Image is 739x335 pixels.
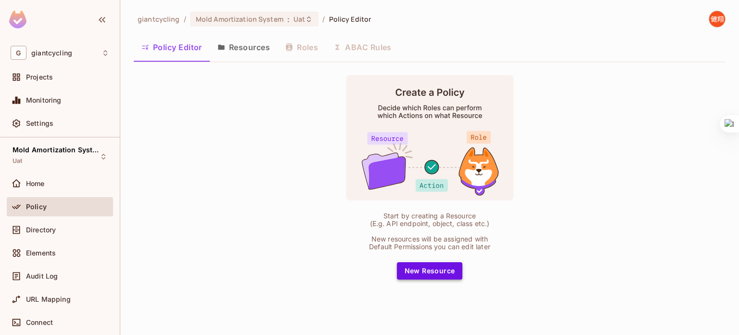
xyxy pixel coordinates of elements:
[13,157,22,165] span: Uat
[210,35,278,59] button: Resources
[26,295,71,303] span: URL Mapping
[26,180,45,188] span: Home
[13,146,99,154] span: Mold Amortization System
[26,120,53,127] span: Settings
[134,35,210,59] button: Policy Editor
[287,15,290,23] span: :
[365,235,495,251] div: New resources will be assigned with Default Permissions you can edit later
[26,73,53,81] span: Projects
[31,49,72,57] span: Workspace: giantcycling
[184,14,186,24] li: /
[26,203,47,211] span: Policy
[11,46,26,60] span: G
[196,14,283,24] span: Mold Amortization System
[329,14,371,24] span: Policy Editor
[709,11,725,27] img: 廖健翔
[26,249,56,257] span: Elements
[138,14,180,24] span: the active workspace
[26,96,62,104] span: Monitoring
[26,272,58,280] span: Audit Log
[293,14,305,24] span: Uat
[26,319,53,326] span: Connect
[397,262,463,280] button: New Resource
[322,14,325,24] li: /
[9,11,26,28] img: SReyMgAAAABJRU5ErkJggg==
[365,212,495,228] div: Start by creating a Resource (E.g. API endpoint, object, class etc.)
[26,226,56,234] span: Directory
